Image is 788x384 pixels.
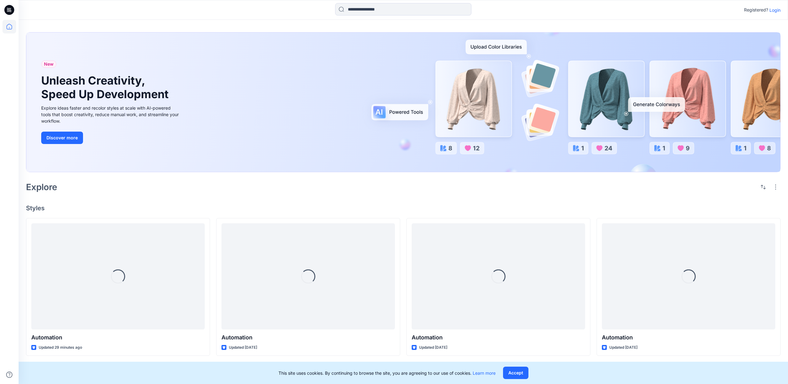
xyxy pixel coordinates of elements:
p: Updated [DATE] [229,344,257,351]
p: Updated [DATE] [419,344,447,351]
p: Updated 29 minutes ago [39,344,82,351]
h2: Explore [26,182,57,192]
p: Login [769,7,781,13]
a: Learn more [473,370,496,376]
p: This site uses cookies. By continuing to browse the site, you are agreeing to our use of cookies. [278,370,496,376]
span: New [44,60,54,68]
button: Discover more [41,132,83,144]
p: Automation [412,333,585,342]
p: Updated [DATE] [609,344,637,351]
p: Automation [602,333,775,342]
p: Automation [31,333,205,342]
button: Accept [503,367,528,379]
h1: Unleash Creativity, Speed Up Development [41,74,171,101]
h4: Styles [26,204,781,212]
a: Discover more [41,132,181,144]
p: Automation [221,333,395,342]
p: Registered? [744,6,768,14]
div: Explore ideas faster and recolor styles at scale with AI-powered tools that boost creativity, red... [41,105,181,124]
